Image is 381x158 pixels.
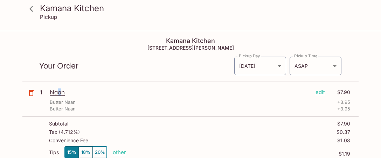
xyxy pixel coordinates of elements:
p: edit [316,88,325,96]
h4: Kamana Kitchen [22,37,359,45]
div: [DATE] [234,57,286,75]
button: other [113,149,126,156]
p: $7.90 [337,121,350,127]
p: Your Order [39,63,234,69]
p: Tax ( 4.712% ) [49,129,80,135]
p: Convenience Fee [49,138,88,143]
p: Butter Naan [50,99,76,106]
p: Pickup [40,14,57,20]
label: Pickup Day [239,53,260,59]
h5: [STREET_ADDRESS][PERSON_NAME] [22,45,359,51]
p: $7.90 [329,88,350,96]
p: Tips [49,150,59,155]
button: 15% [65,146,79,158]
p: 1 [40,88,47,96]
p: Subtotal [49,121,68,127]
h3: Kamana Kitchen [40,3,353,14]
label: Pickup Time [294,53,318,59]
p: $1.08 [337,138,350,143]
div: ASAP [290,57,341,75]
p: Butter Naan [50,106,76,112]
p: + 3.95 [337,99,350,106]
p: + 3.95 [337,106,350,112]
p: Naan [50,88,310,96]
button: 20% [93,146,107,158]
p: $0.37 [337,129,350,135]
p: $1.19 [126,151,350,157]
button: 18% [79,146,93,158]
